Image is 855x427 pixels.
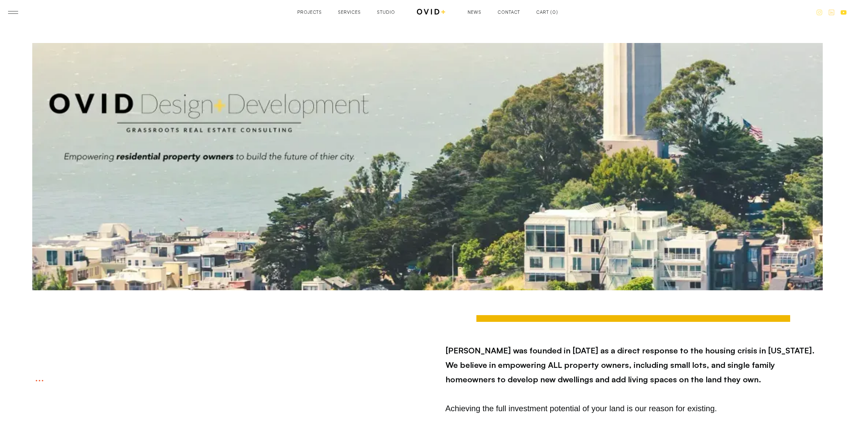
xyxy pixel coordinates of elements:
[550,10,552,14] div: (
[498,10,520,14] a: Contact
[32,43,823,290] img: San Francisco Residential Property Owners empowered
[536,10,558,14] a: Open cart
[445,345,815,384] strong: [PERSON_NAME] was founded in [DATE] as a direct response to the housing crisis in [US_STATE]. We ...
[338,10,361,14] a: Services
[536,10,549,14] div: Cart
[377,10,395,14] a: Studio
[468,10,481,14] a: News
[297,10,322,14] a: Projects
[36,374,48,413] div: ...
[552,10,556,14] div: 0
[556,10,558,14] div: )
